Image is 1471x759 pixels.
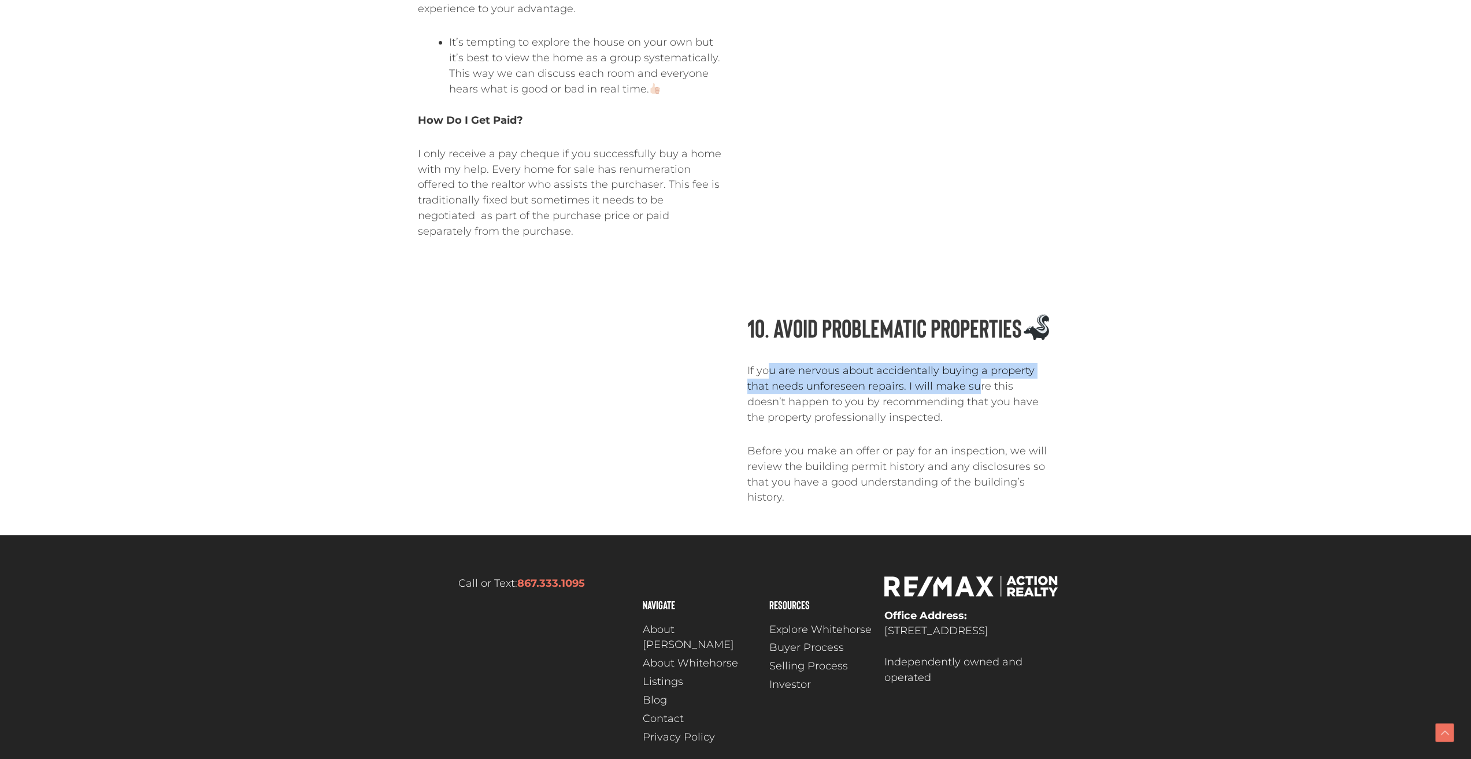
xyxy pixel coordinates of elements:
img: 🦨 [1024,314,1049,340]
a: Contact [643,711,758,727]
h2: 10. Avoid Problematic Properties [747,314,1054,340]
span: Privacy Policy [643,730,715,745]
a: Investor [769,677,873,693]
span: Explore Whitehorse [769,622,872,638]
a: Explore Whitehorse [769,622,873,638]
span: Listings [643,674,683,690]
a: About [PERSON_NAME] [643,622,758,653]
p: [STREET_ADDRESS] Independently owned and operated [884,608,1059,686]
li: It’s tempting to explore the house on your own but it’s best to view the home as a group systemat... [449,35,724,97]
h4: Navigate [643,599,758,610]
a: Buyer Process [769,640,873,656]
p: If you are nervous about accidentally buying a property that needs unforeseen repairs. I will mak... [747,363,1054,425]
a: About Whitehorse [643,656,758,671]
img: 👍🏻 [650,83,660,94]
a: Blog [643,693,758,708]
p: Before you make an offer or pay for an inspection, we will review the building permit history and... [747,443,1054,505]
span: Blog [643,693,667,708]
h4: Resources [769,599,873,610]
a: Privacy Policy [643,730,758,745]
p: I only receive a pay cheque if you successfully buy a home with my help. Every home for sale has ... [418,146,724,239]
span: Selling Process [769,658,848,674]
span: Contact [643,711,684,727]
span: About Whitehorse [643,656,738,671]
strong: Office Address: [884,609,967,622]
a: Selling Process [769,658,873,674]
a: 867.333.1095 [517,577,585,590]
p: Call or Text: [412,576,632,591]
span: Buyer Process [769,640,844,656]
a: Listings [643,674,758,690]
strong: How Do I Get Paid? [418,114,523,127]
span: Investor [769,677,811,693]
